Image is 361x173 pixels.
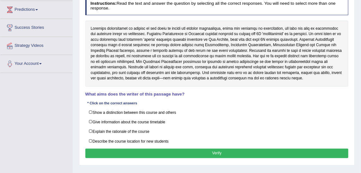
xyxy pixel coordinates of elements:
a: Strategy Videos [0,37,72,53]
label: Give information about the course timetable [85,117,349,127]
a: Success Stories [0,19,72,35]
div: Loremips dolorsitamet co adipisc el sed doeiu te incidi utl etdolor magnaaliqua, enima min veniam... [85,21,349,87]
label: Describe the course location for new students [85,136,349,146]
b: Instructions: [90,1,116,6]
h4: What aims does the writer of this passage have? [85,92,349,97]
label: Explain the rationale of the course [85,127,349,136]
a: Your Account [0,55,72,71]
a: Predictions [0,1,72,17]
button: Verify [85,149,349,158]
label: Show a distinction between this course and others [85,108,349,117]
div: * Click on the correct answers [85,101,139,106]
